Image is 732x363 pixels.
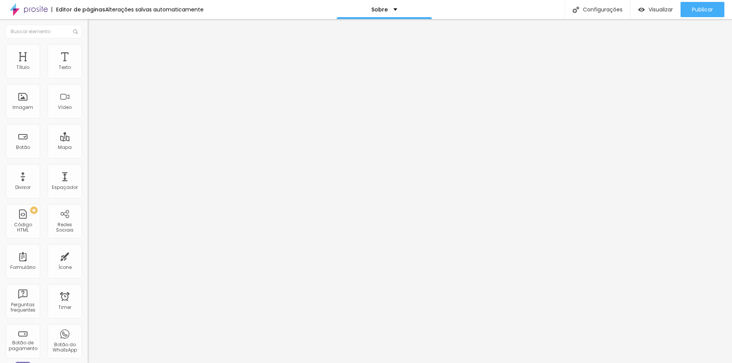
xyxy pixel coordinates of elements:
div: Botão [16,145,30,150]
div: Mapa [58,145,72,150]
p: Sobre [371,7,388,12]
img: Icone [573,6,579,13]
img: view-1.svg [638,6,645,13]
button: Publicar [681,2,724,17]
div: Botão do WhatsApp [50,342,80,353]
span: Publicar [692,6,713,13]
div: Código HTML [8,222,38,233]
img: Icone [73,29,78,34]
div: Botão de pagamento [8,340,38,351]
span: Visualizar [649,6,673,13]
div: Timer [58,305,71,310]
input: Buscar elemento [6,25,82,38]
div: Espaçador [52,185,78,190]
div: Título [16,65,29,70]
div: Texto [59,65,71,70]
div: Formulário [10,265,35,270]
div: Alterações salvas automaticamente [105,7,204,12]
div: Imagem [13,105,33,110]
div: Divisor [15,185,30,190]
div: Ícone [58,265,72,270]
div: Redes Sociais [50,222,80,233]
div: Perguntas frequentes [8,302,38,313]
div: Editor de páginas [51,7,105,12]
div: Vídeo [58,105,72,110]
button: Visualizar [631,2,681,17]
iframe: Editor [88,19,732,363]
